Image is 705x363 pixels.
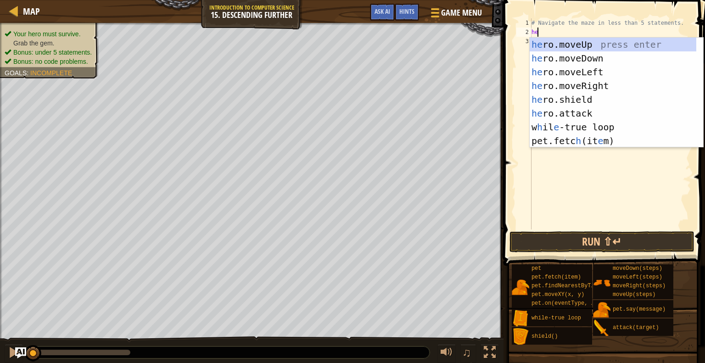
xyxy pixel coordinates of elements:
span: pet.fetch(item) [532,274,581,280]
span: Grab the gem. [13,39,55,47]
span: Map [23,5,40,17]
img: portrait.png [512,328,529,346]
button: Run ⇧↵ [509,231,694,252]
button: Ask AI [15,347,26,358]
span: moveLeft(steps) [613,274,662,280]
span: : [27,69,30,77]
img: portrait.png [512,310,529,327]
span: Bonus: no code problems. [13,58,88,65]
span: Your hero must survive. [13,30,81,38]
span: shield() [532,333,558,340]
div: 3 [516,37,532,46]
li: Bonus: no code problems. [5,57,92,66]
img: portrait.png [512,279,529,296]
li: Bonus: under 5 statements. [5,48,92,57]
span: Game Menu [441,7,482,19]
button: Ctrl + P: Pause [5,344,23,363]
span: ♫ [462,346,471,359]
span: attack(target) [613,324,659,331]
span: pet [532,265,542,272]
span: Incomplete [30,69,72,77]
button: Adjust volume [437,344,456,363]
div: 1 [516,18,532,28]
span: Goals [5,69,27,77]
span: while-true loop [532,315,581,321]
span: pet.on(eventType, handler) [532,300,617,307]
span: pet.moveXY(x, y) [532,291,584,298]
span: Hints [399,7,414,16]
span: pet.findNearestByType(type) [532,283,621,289]
img: portrait.png [593,319,610,337]
span: Bonus: under 5 statements. [13,49,92,56]
li: Grab the gem. [5,39,92,48]
span: pet.say(message) [613,306,666,313]
span: Ask AI [375,7,390,16]
button: Toggle fullscreen [481,344,499,363]
button: ♫ [460,344,476,363]
li: Your hero must survive. [5,29,92,39]
span: moveDown(steps) [613,265,662,272]
span: moveUp(steps) [613,291,656,298]
button: Ask AI [370,4,395,21]
span: moveRight(steps) [613,283,666,289]
img: portrait.png [593,274,610,291]
div: 2 [516,28,532,37]
img: portrait.png [593,301,610,318]
button: Game Menu [424,4,487,25]
a: Map [18,5,40,17]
